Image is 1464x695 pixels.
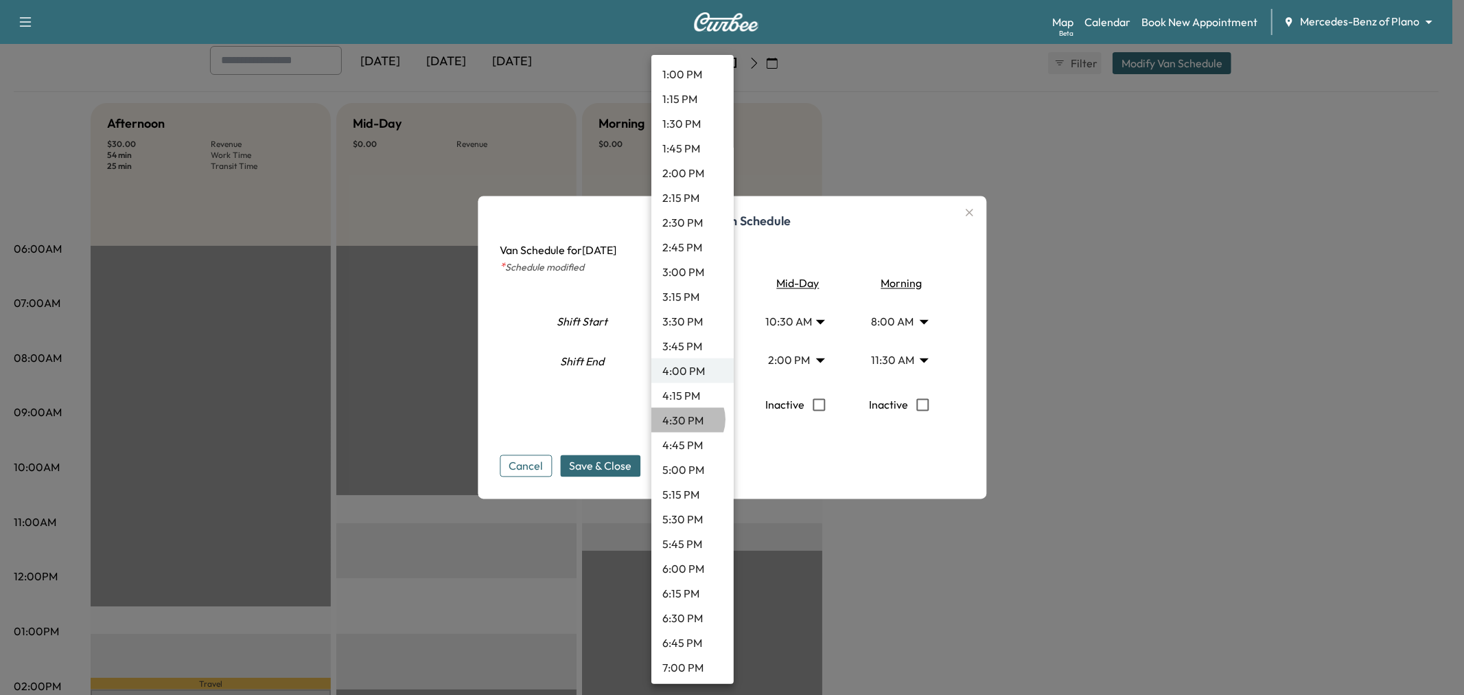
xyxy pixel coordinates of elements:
[651,136,734,161] li: 1:45 PM
[651,606,734,630] li: 6:30 PM
[651,433,734,457] li: 4:45 PM
[651,284,734,309] li: 3:15 PM
[651,235,734,260] li: 2:45 PM
[651,482,734,507] li: 5:15 PM
[651,507,734,532] li: 5:30 PM
[651,161,734,185] li: 2:00 PM
[651,62,734,87] li: 1:00 PM
[651,210,734,235] li: 2:30 PM
[651,309,734,334] li: 3:30 PM
[651,655,734,680] li: 7:00 PM
[651,532,734,556] li: 5:45 PM
[651,87,734,111] li: 1:15 PM
[651,185,734,210] li: 2:15 PM
[651,334,734,358] li: 3:45 PM
[651,111,734,136] li: 1:30 PM
[651,457,734,482] li: 5:00 PM
[651,260,734,284] li: 3:00 PM
[651,408,734,433] li: 4:30 PM
[651,556,734,581] li: 6:00 PM
[651,630,734,655] li: 6:45 PM
[651,581,734,606] li: 6:15 PM
[651,358,734,383] li: 4:00 PM
[651,383,734,408] li: 4:15 PM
